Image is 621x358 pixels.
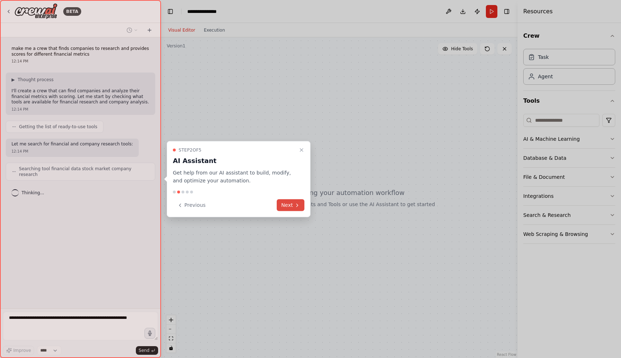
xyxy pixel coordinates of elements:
[173,199,210,211] button: Previous
[297,145,306,154] button: Close walkthrough
[173,168,296,185] p: Get help from our AI assistant to build, modify, and optimize your automation.
[277,199,304,211] button: Next
[165,6,175,17] button: Hide left sidebar
[173,155,296,166] h3: AI Assistant
[179,147,202,153] span: Step 2 of 5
